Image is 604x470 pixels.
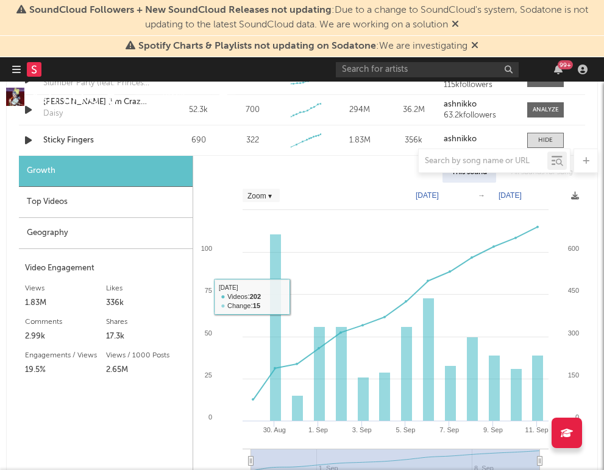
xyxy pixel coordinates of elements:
[444,81,515,89] div: 115k followers
[106,315,187,329] div: Shares
[29,5,588,30] span: : Due to a change to SoundCloud's system, Sodatone is not updating to the latest SoundCloud data....
[416,191,439,200] text: [DATE]
[138,41,467,51] span: : We are investigating
[205,371,212,379] text: 25
[444,100,477,108] strong: ashnikko
[525,426,549,433] text: 11. Sep
[352,426,372,433] text: 3. Sep
[25,329,106,344] div: 2.99k
[106,296,187,310] div: 336k
[263,426,286,433] text: 30. Aug
[396,426,416,433] text: 5. Sep
[568,245,579,252] text: 600
[246,135,259,147] div: 322
[25,348,106,363] div: Engagements / Views
[478,191,485,200] text: →
[208,413,212,421] text: 0
[29,5,332,15] span: SoundCloud Followers + New SoundCloud Releases not updating
[452,20,459,30] span: Dismiss
[25,281,106,296] div: Views
[444,135,515,144] a: ashnikko
[106,363,187,377] div: 2.65M
[444,100,515,109] a: ashnikko
[205,287,212,294] text: 75
[336,135,383,147] div: 1.83M
[175,104,222,116] div: 52.3k
[19,187,193,218] div: Top Videos
[201,245,212,252] text: 100
[43,108,63,120] div: Daisy
[483,426,503,433] text: 9. Sep
[25,315,106,329] div: Comments
[205,329,212,337] text: 50
[444,135,477,143] strong: ashnikko
[471,41,478,51] span: Dismiss
[336,104,383,116] div: 294M
[175,135,222,147] div: 690
[138,41,376,51] span: Spotify Charts & Playlists not updating on Sodatone
[554,65,563,74] button: 99+
[336,62,519,77] input: Search for artists
[568,287,579,294] text: 450
[25,261,187,276] div: Video Engagement
[106,281,187,296] div: Likes
[419,156,547,166] input: Search by song name or URL
[558,60,573,69] div: 99 +
[439,426,459,433] text: 7. Sep
[25,296,106,310] div: 1.83M
[43,77,151,89] div: Slumber Party (feat. Princess Nokia)
[499,191,522,200] text: [DATE]
[390,104,438,116] div: 36.2M
[444,111,515,120] div: 63.2k followers
[568,371,579,379] text: 150
[246,104,260,116] div: 700
[106,348,187,363] div: Views / 1000 Posts
[568,329,579,337] text: 300
[308,426,328,433] text: 1. Sep
[19,218,193,249] div: Geography
[25,363,106,377] div: 19.5%
[106,329,187,344] div: 17.3k
[390,135,438,147] div: 356k
[43,135,151,147] a: Sticky Fingers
